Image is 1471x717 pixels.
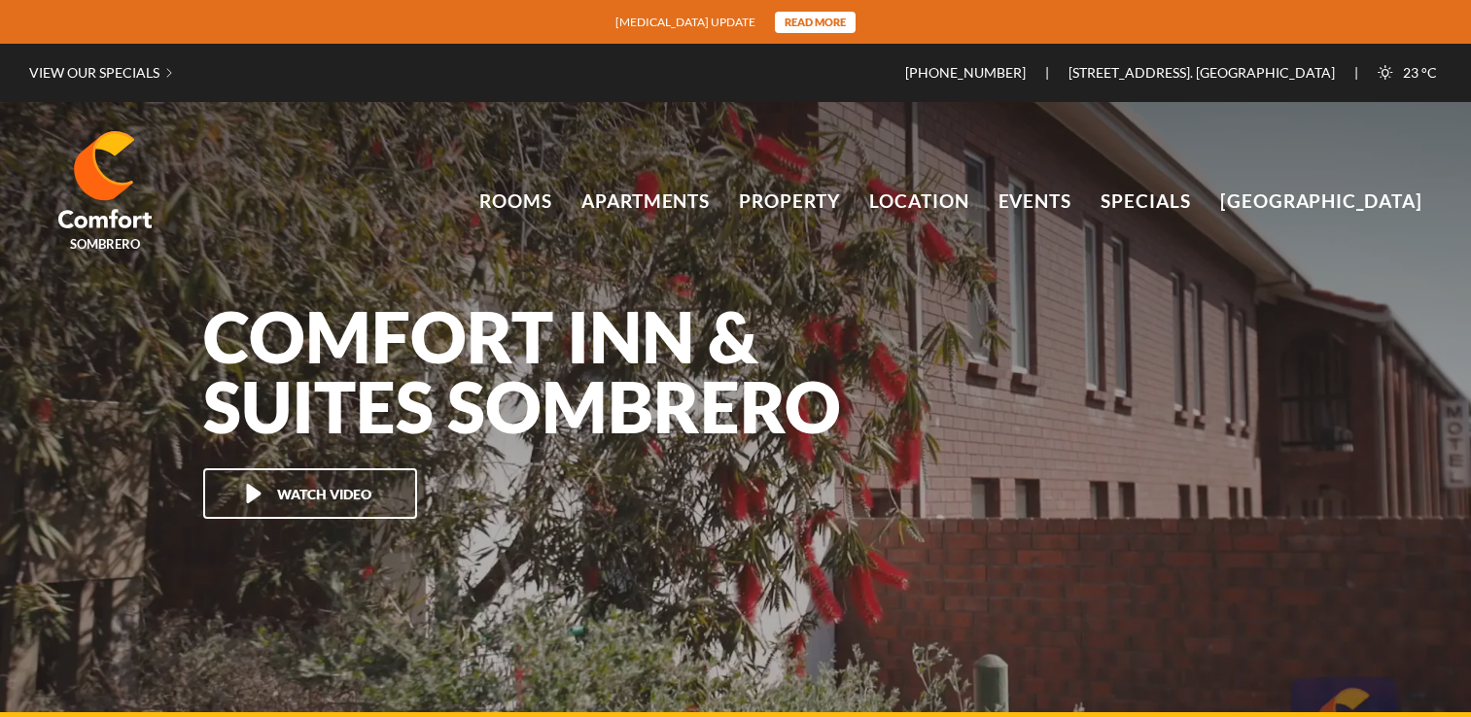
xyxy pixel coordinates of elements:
[29,44,159,102] a: View our specials
[479,187,552,216] a: Rooms
[775,12,856,33] div: Read more
[1101,187,1191,216] a: Specials
[869,187,969,216] a: Location
[203,468,417,519] button: Watch Video
[615,13,755,31] span: [MEDICAL_DATA] update
[905,44,1354,102] span: |
[58,131,152,228] img: Comfort Inn & Suites Sombrero
[581,187,711,216] a: Apartments
[70,228,140,251] span: Sombrero
[1358,64,1437,81] span: 23 °C
[1220,187,1422,216] a: [GEOGRAPHIC_DATA]
[905,64,1045,81] a: [PHONE_NUMBER]
[1049,64,1354,81] a: [STREET_ADDRESS]. [GEOGRAPHIC_DATA]
[998,187,1072,216] a: Events
[739,187,840,216] a: Property
[277,486,371,502] span: Watch Video
[244,484,263,503] img: Watch Video
[203,301,884,441] h1: Comfort Inn & Suites Sombrero
[1354,44,1442,102] div: |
